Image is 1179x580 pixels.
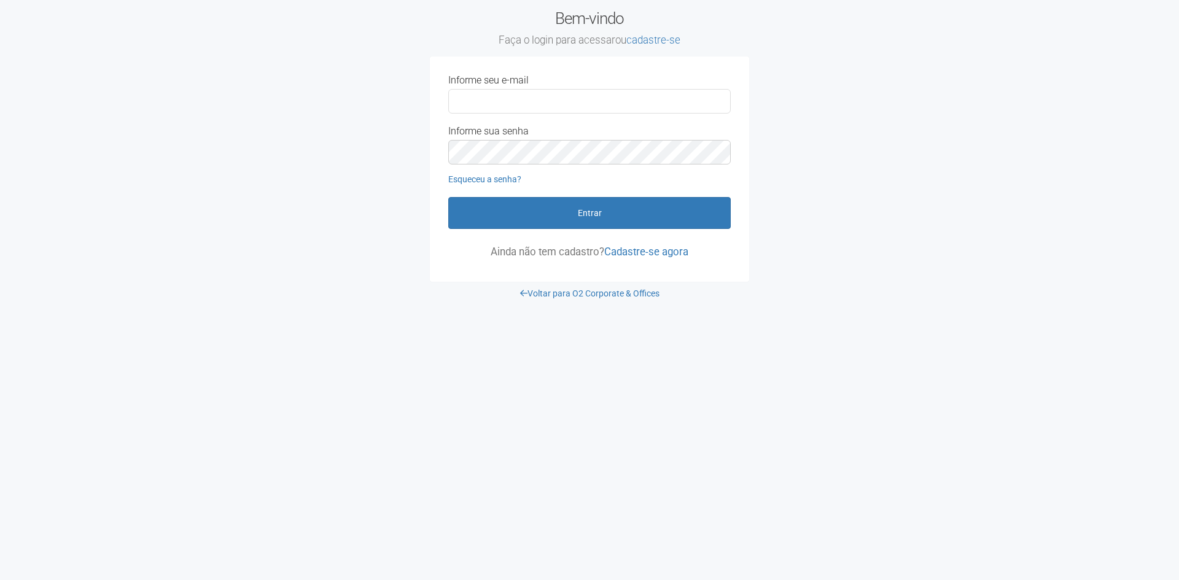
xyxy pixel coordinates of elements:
[604,246,688,258] a: Cadastre-se agora
[448,246,731,257] p: Ainda não tem cadastro?
[430,34,749,47] small: Faça o login para acessar
[448,197,731,229] button: Entrar
[448,75,529,86] label: Informe seu e-mail
[520,288,660,298] a: Voltar para O2 Corporate & Offices
[430,9,749,47] h2: Bem-vindo
[448,126,529,137] label: Informe sua senha
[448,174,521,184] a: Esqueceu a senha?
[615,34,680,46] span: ou
[626,34,680,46] a: cadastre-se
